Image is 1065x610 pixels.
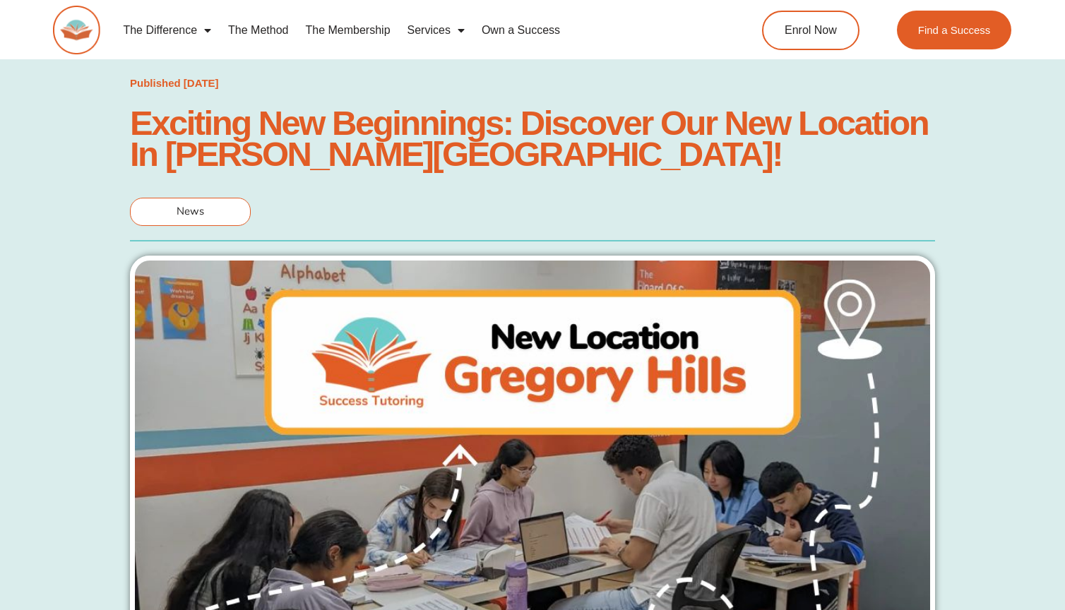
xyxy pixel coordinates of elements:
a: Published [DATE] [130,73,219,93]
a: The Difference [114,14,220,47]
a: The Method [220,14,297,47]
span: Published [130,77,181,89]
a: The Membership [297,14,398,47]
a: Enrol Now [762,11,859,50]
h1: Exciting New Beginnings: Discover Our New Location In [PERSON_NAME][GEOGRAPHIC_DATA]! [130,107,935,169]
iframe: Chat Widget [994,542,1065,610]
nav: Menu [114,14,706,47]
span: Enrol Now [785,25,837,36]
a: Services [399,14,473,47]
a: Own a Success [473,14,569,47]
time: [DATE] [184,77,219,89]
span: News [177,204,204,218]
span: Find a Success [918,25,991,35]
a: Find a Success [897,11,1012,49]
